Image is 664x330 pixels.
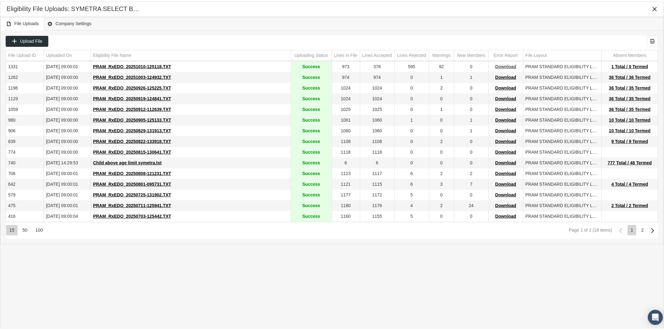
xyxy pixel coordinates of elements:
td: 2 [429,167,454,178]
span: PRAM_RxEDO_20250926-125225.TXT [93,84,171,89]
span: 36 Total / 35 Termed [609,95,651,100]
span: PRAM_RxEDO_20250815-130641.TXT [93,148,171,153]
span: Download [495,138,517,143]
td: [DATE] 09:00:01 [44,199,91,210]
span: Download [495,202,517,207]
td: 1177 [332,189,360,199]
td: 0 [454,189,489,199]
td: [DATE] 09:00:00 [44,103,91,114]
td: 974 [360,71,394,82]
span: Download [495,212,517,217]
td: 1060 [360,114,394,124]
span: PRAM_RxEDO_20250808-121231.TXT [93,170,171,175]
span: PRAM_RxEDO_20251010-125118.TXT [93,63,171,68]
td: Success [291,114,332,124]
span: Company Settings [47,19,91,26]
td: 839 [6,135,44,146]
span: 36 Total / 36 Termed [609,74,651,79]
div: Lines Rejected [397,51,426,57]
div: Data grid toolbar [6,34,658,46]
td: 1118 [332,146,360,157]
span: PRAM_RxEDO_20251003-124932.TXT [93,74,171,79]
div: Error Report [494,51,518,57]
td: 378 [360,60,394,71]
td: Success [291,92,332,103]
span: Download [495,159,517,164]
span: PRAM_RxEDO_20250703-125442.TXT [93,212,171,217]
span: 36 Total / 35 Termed [609,106,651,111]
td: PRAM STANDARD ELIGIBILITY LAYOUT_03182021 [523,60,602,71]
span: PRAM_RxEDO_20250711-125941.TXT [93,202,171,207]
td: 1060 [332,124,360,135]
td: Column Error Report [489,49,523,60]
td: 1172 [360,189,394,199]
td: [DATE] 09:00:00 [44,114,91,124]
span: 4 Total / 4 Termed [612,180,648,185]
td: 0 [394,146,429,157]
td: 0 [454,60,489,71]
td: 0 [454,210,489,221]
span: Upload File [20,37,42,42]
td: PRAM STANDARD ELIGIBILITY LAYOUT_03182021 [523,146,602,157]
span: 1 Total / 0 Termed [612,63,648,68]
td: Column File Upload ID [6,49,44,60]
td: Column Lines in File [332,49,360,60]
td: 1331 [6,60,44,71]
div: Lines Accepted [362,51,392,57]
td: 6 [394,178,429,189]
div: File Upload ID [8,51,36,57]
td: Column Lines Rejected [394,49,429,60]
td: 1118 [360,146,394,157]
div: Eligibility File Uploads: SYMETRA SELECT BENEFIT [7,3,143,12]
td: PRAM STANDARD ELIGIBILITY LAYOUT_03182021 [523,103,602,114]
td: [DATE] 09:00:01 [44,189,91,199]
div: Items per page: 100 [32,224,46,234]
td: 1117 [360,167,394,178]
div: Lines in File [334,51,358,57]
div: File Layout [526,51,547,57]
td: 475 [6,199,44,210]
td: 1025 [332,103,360,114]
td: Success [291,210,332,221]
span: Download [495,63,517,68]
td: PRAM STANDARD ELIGIBILITY LAYOUT_03182021 [523,189,602,199]
td: [DATE] 09:00:04 [44,210,91,221]
span: Download [495,74,517,79]
td: 7 [454,178,489,189]
td: 5 [394,189,429,199]
td: 1180 [332,199,360,210]
td: 0 [429,92,454,103]
span: PRAM_RxEDO_20250829-131913.TXT [93,127,171,132]
td: 92 [429,60,454,71]
td: 2 [454,167,489,178]
td: PRAM STANDARD ELIGIBILITY LAYOUT_03182021 [523,157,602,167]
td: 1108 [360,135,394,146]
span: Download [495,116,517,121]
td: 0 [394,124,429,135]
td: Success [291,167,332,178]
td: 0 [394,71,429,82]
span: Download [495,84,517,89]
span: Child above age limit symetra.txt [93,159,162,164]
td: 1 [454,124,489,135]
div: Items per page: 15 [6,224,18,234]
span: PRAM_RxEDO_20250801-095731.TXT [93,180,171,185]
div: Page 2 [638,224,647,234]
span: 10 Total / 10 Termed [609,127,651,132]
td: 1 [429,103,454,114]
td: [DATE] 09:00:01 [44,60,91,71]
td: 740 [6,157,44,167]
td: 973 [332,60,360,71]
div: Page 1 of 2 (18 items) [569,226,613,231]
td: 774 [6,146,44,157]
td: 0 [454,92,489,103]
td: 6 [394,167,429,178]
td: 906 [6,124,44,135]
td: 0 [394,82,429,92]
td: Success [291,199,332,210]
td: Success [291,157,332,167]
td: Column Absent Members [602,49,658,60]
div: Data grid [6,34,658,238]
span: PRAM_RxEDO_20250912-112639.TXT [93,106,171,111]
td: 0 [454,82,489,92]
